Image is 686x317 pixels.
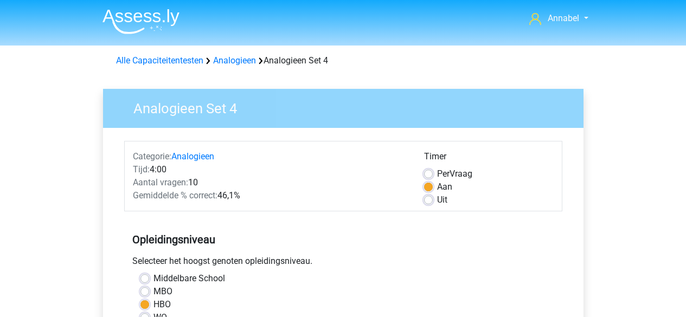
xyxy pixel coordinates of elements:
[153,285,172,298] label: MBO
[153,272,225,285] label: Middelbare School
[153,298,171,311] label: HBO
[133,151,171,161] span: Categorie:
[125,176,416,189] div: 10
[125,163,416,176] div: 4:00
[133,177,188,187] span: Aantal vragen:
[133,190,217,200] span: Gemiddelde % correct:
[525,12,592,25] a: Annabel
[132,229,554,250] h5: Opleidingsniveau
[112,54,575,67] div: Analogieen Set 4
[116,55,203,66] a: Alle Capaciteitentesten
[133,164,150,174] span: Tijd:
[437,169,450,179] span: Per
[171,151,214,161] a: Analogieen
[102,9,179,34] img: Assessly
[120,96,575,117] h3: Analogieen Set 4
[125,189,416,202] div: 46,1%
[213,55,256,66] a: Analogieen
[548,13,579,23] span: Annabel
[124,255,562,272] div: Selecteer het hoogst genoten opleidingsniveau.
[437,180,452,193] label: Aan
[424,150,554,167] div: Timer
[437,167,472,180] label: Vraag
[437,193,447,206] label: Uit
